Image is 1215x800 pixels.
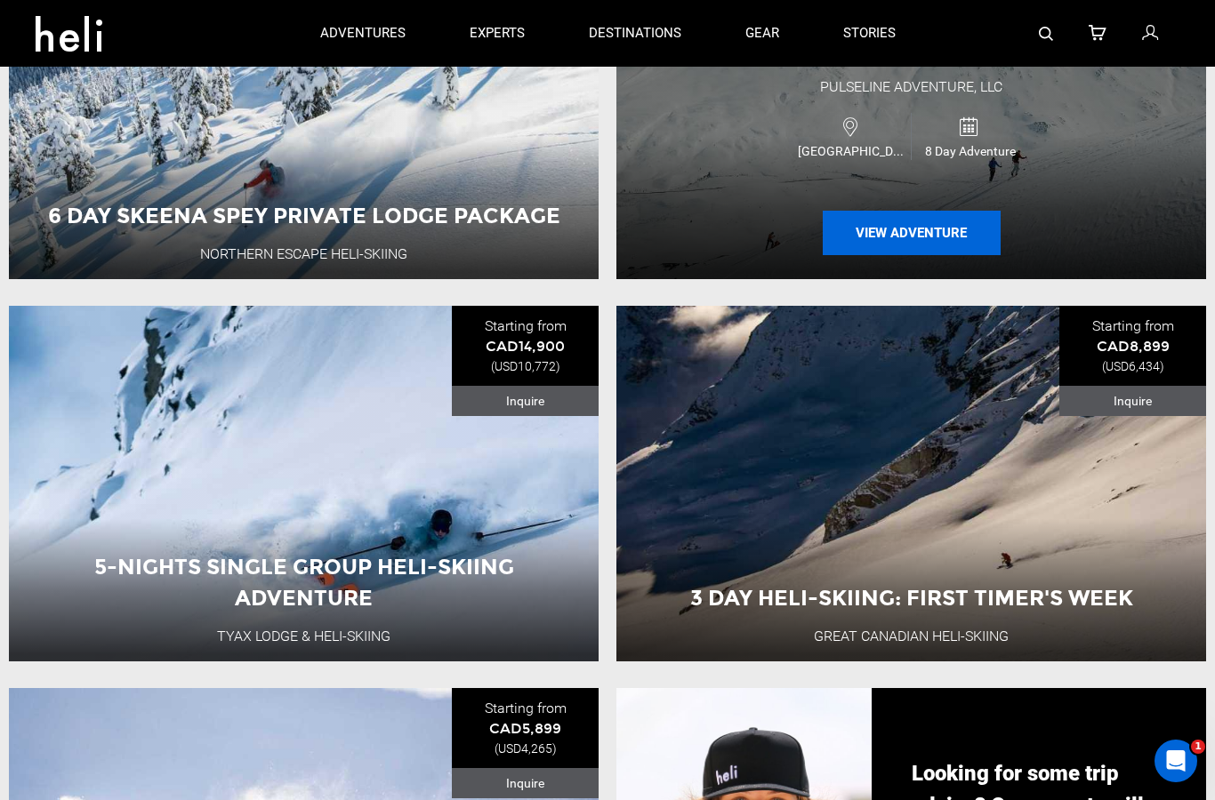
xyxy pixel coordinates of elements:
[823,211,1001,255] button: View Adventure
[470,24,525,43] p: experts
[820,77,1002,98] div: Pulseline Adventure, LLC
[793,142,912,160] span: [GEOGRAPHIC_DATA]
[1039,27,1053,41] img: search-bar-icon.svg
[589,24,681,43] p: destinations
[912,142,1029,160] span: 8 Day Adventure
[320,24,406,43] p: adventures
[1191,740,1205,754] span: 1
[1155,740,1197,782] iframe: Intercom live chat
